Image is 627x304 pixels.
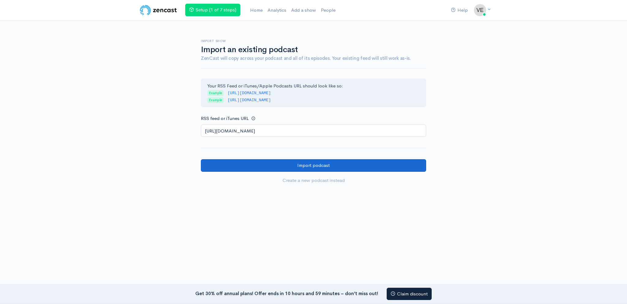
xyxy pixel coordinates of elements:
div: Your RSS Feed or iTunes/Apple Podcasts URL should look like so: [201,79,426,107]
img: ... [474,4,486,16]
input: Import podcast [201,159,426,172]
code: [URL][DOMAIN_NAME] [227,91,271,95]
h1: Import an existing podcast [201,45,426,54]
a: People [318,4,338,17]
h6: Import show [201,39,426,43]
a: Claim discount [387,288,432,300]
code: [URL][DOMAIN_NAME] [227,98,271,102]
a: Analytics [265,4,289,17]
a: Add a show [289,4,318,17]
label: RSS feed or iTunes URL [201,115,249,122]
a: Create a new podcast instead [201,174,426,187]
h4: ZenCast will copy across your podcast and all of its episodes. Your existing feed will still work... [201,56,426,61]
a: Setup (1 of 7 steps) [185,4,240,16]
span: Example [207,90,224,96]
a: Home [248,4,265,17]
span: Example [207,97,224,103]
strong: Get 30% off annual plans! Offer ends in 10 hours and 59 minutes – don’t miss out! [195,290,378,296]
a: Help [449,4,470,17]
img: ZenCast Logo [139,4,178,16]
input: http://your-podcast.com/rss [201,125,426,137]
